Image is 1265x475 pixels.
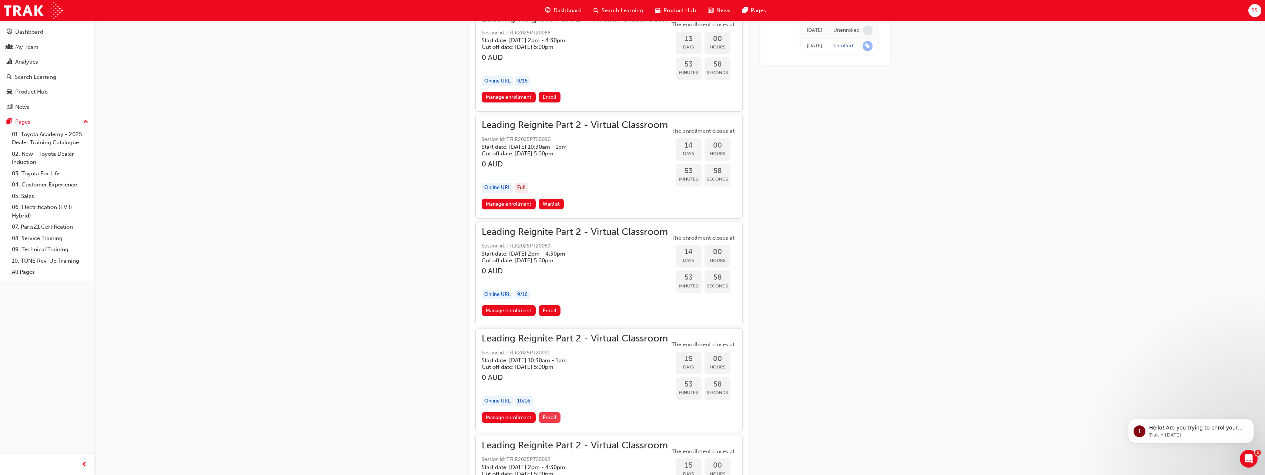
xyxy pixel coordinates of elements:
span: news-icon [708,6,713,15]
span: 15 [676,461,702,470]
span: Hours [705,363,730,371]
div: Product Hub [15,88,48,96]
div: Online URL [482,290,513,300]
a: Dashboard [3,25,91,39]
span: Hours [705,43,730,51]
h5: Cut off date: [DATE] 5:00pm [482,44,656,50]
a: My Team [3,40,91,54]
span: 53 [676,380,702,389]
a: Trak [4,2,63,19]
span: people-icon [7,44,12,51]
div: Online URL [482,396,513,406]
span: Product Hub [663,6,696,15]
div: Full [515,183,528,193]
span: News [716,6,730,15]
span: Enroll [543,414,556,421]
button: Leading Reignite Part 2 - Virtual ClassroomSession id: TFLR2025PT20090Start date: [DATE] 10:30am ... [482,121,736,212]
span: 00 [705,461,730,470]
span: Enroll [543,94,556,100]
div: Online URL [482,183,513,193]
button: Leading Reignite Part 2 - Virtual ClassroomSession id: TFLR2025PT20089Start date: [DATE] 2pm - 4:... [482,228,736,319]
span: Dashboard [553,6,582,15]
a: 09. Technical Training [9,244,91,255]
span: 53 [676,167,702,175]
span: guage-icon [7,29,12,36]
span: The enrollment closes at [670,447,736,456]
a: News [3,100,91,114]
span: SS [1252,6,1258,15]
span: The enrollment closes at [670,340,736,349]
h3: 0 AUD [482,267,668,275]
div: News [15,103,29,111]
span: Minutes [676,388,702,397]
div: My Team [15,43,39,51]
span: The enrollment closes at [670,127,736,135]
div: Unenrolled [833,27,860,34]
span: guage-icon [545,6,550,15]
span: Session id: TFLR2025PT20091 [482,349,668,357]
button: Enroll [539,305,561,316]
span: prev-icon [81,460,87,469]
a: 08. Service Training [9,233,91,244]
span: Enroll [543,307,556,314]
span: 58 [705,167,730,175]
span: news-icon [7,104,12,111]
a: All Pages [9,266,91,278]
h5: Cut off date: [DATE] 5:00pm [482,150,656,157]
span: Hours [705,256,730,265]
span: Leading Reignite Part 2 - Virtual Classroom [482,334,668,343]
button: Waitlist [539,199,564,209]
span: 00 [705,35,730,43]
span: Hello! Are you trying to enrol your staff in a face to face training session? Check out the video... [32,21,126,57]
span: Minutes [676,68,702,77]
a: pages-iconPages [736,3,772,18]
a: Manage enrollment [482,92,536,102]
span: Seconds [705,175,730,183]
span: pages-icon [742,6,748,15]
div: Dashboard [15,28,43,36]
span: Search Learning [602,6,643,15]
div: Enrolled [833,43,853,50]
iframe: Intercom live chat [1240,450,1258,468]
span: 53 [676,273,702,282]
span: Waitlist [543,201,560,207]
span: Leading Reignite Part 2 - Virtual Classroom [482,121,668,129]
span: Days [676,256,702,265]
span: Seconds [705,282,730,290]
div: Mon Sep 29 2025 08:27:09 GMT+1000 (Australian Eastern Standard Time) [807,26,822,35]
span: Seconds [705,388,730,397]
span: 1 [1255,450,1261,456]
div: 9 / 16 [515,76,530,86]
span: Minutes [676,282,702,290]
a: car-iconProduct Hub [649,3,702,18]
span: The enrollment closes at [670,234,736,242]
span: chart-icon [7,59,12,65]
span: search-icon [7,74,12,81]
a: Product Hub [3,85,91,99]
span: Session id: TFLR2025PT20089 [482,242,668,250]
span: Minutes [676,175,702,183]
a: Manage enrollment [482,305,536,316]
span: car-icon [655,6,660,15]
div: Thu Jun 19 2025 16:53:53 GMT+1000 (Australian Eastern Standard Time) [807,42,822,50]
a: 03. Toyota For Life [9,168,91,179]
button: Leading Reignite Part 2 - Virtual ClassroomSession id: TFLR2025PT20091Start date: [DATE] 10:30am ... [482,334,736,425]
span: Hours [705,149,730,158]
span: 14 [676,141,702,150]
a: 01. Toyota Academy - 2025 Dealer Training Catalogue [9,129,91,148]
a: Search Learning [3,70,91,84]
div: 10 / 16 [515,396,533,406]
span: 58 [705,60,730,69]
span: learningRecordVerb_ENROLL-icon [863,41,873,51]
span: Session id: TFLR2025PT20088 [482,29,668,37]
a: Analytics [3,55,91,69]
span: Session id: TFLR2025PT20092 [482,455,668,464]
h5: Start date: [DATE] 2pm - 4:30pm [482,37,656,44]
iframe: Intercom notifications message [1117,403,1265,455]
div: Pages [15,118,30,126]
span: Leading Reignite Part 2 - Virtual Classroom [482,441,668,450]
h5: Start date: [DATE] 2pm - 4:30pm [482,464,656,471]
button: Leading Reignite Part 2 - Virtual ClassroomSession id: TFLR2025PT20088Start date: [DATE] 2pm - 4:... [482,14,736,105]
